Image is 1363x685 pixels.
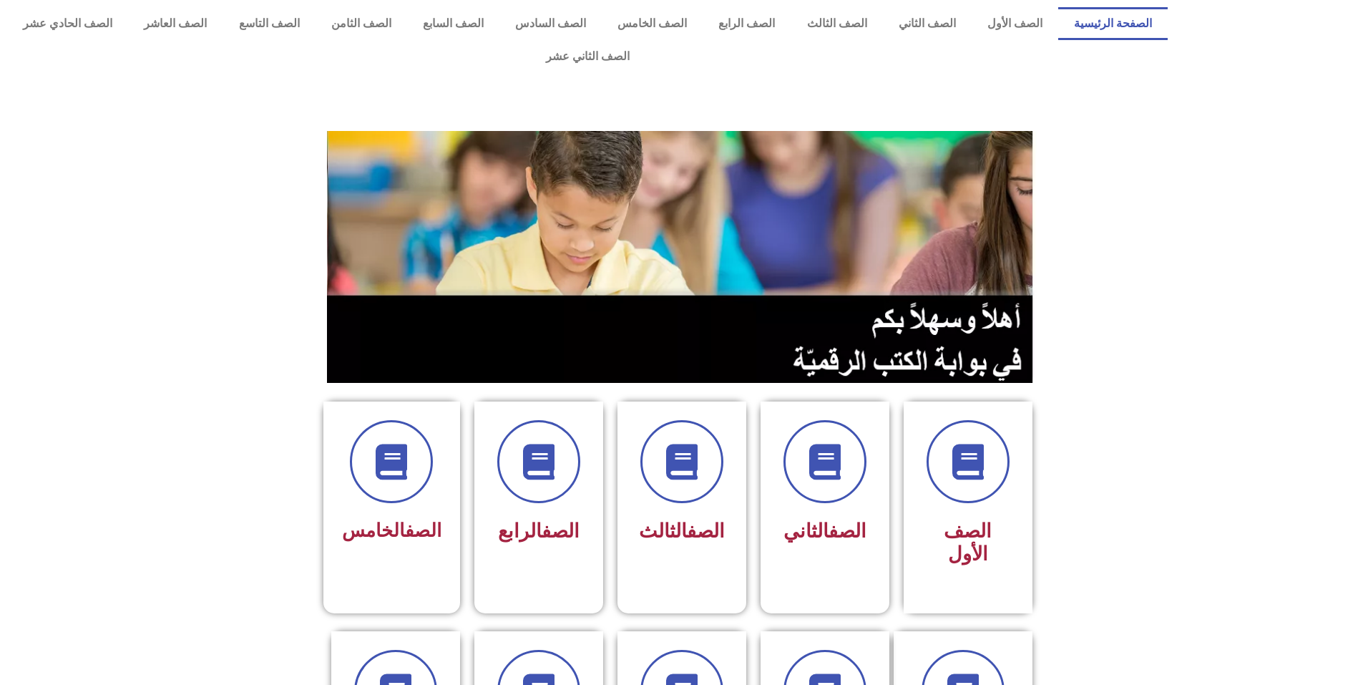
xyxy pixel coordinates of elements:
[542,520,580,543] a: الصف
[883,7,972,40] a: الصف الثاني
[783,520,866,543] span: الثاني
[687,520,725,543] a: الصف
[498,520,580,543] span: الرابع
[316,7,407,40] a: الصف الثامن
[1058,7,1168,40] a: الصفحة الرئيسية
[972,7,1058,40] a: الصف الأول
[405,520,441,541] a: الصف
[7,40,1168,73] a: الصف الثاني عشر
[499,7,602,40] a: الصف السادس
[944,520,992,565] span: الصف الأول
[602,7,703,40] a: الصف الخامس
[342,520,441,541] span: الخامس
[791,7,882,40] a: الصف الثالث
[7,7,128,40] a: الصف الحادي عشر
[829,520,866,543] a: الصف
[703,7,791,40] a: الصف الرابع
[128,7,223,40] a: الصف العاشر
[407,7,499,40] a: الصف السابع
[223,7,315,40] a: الصف التاسع
[639,520,725,543] span: الثالث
